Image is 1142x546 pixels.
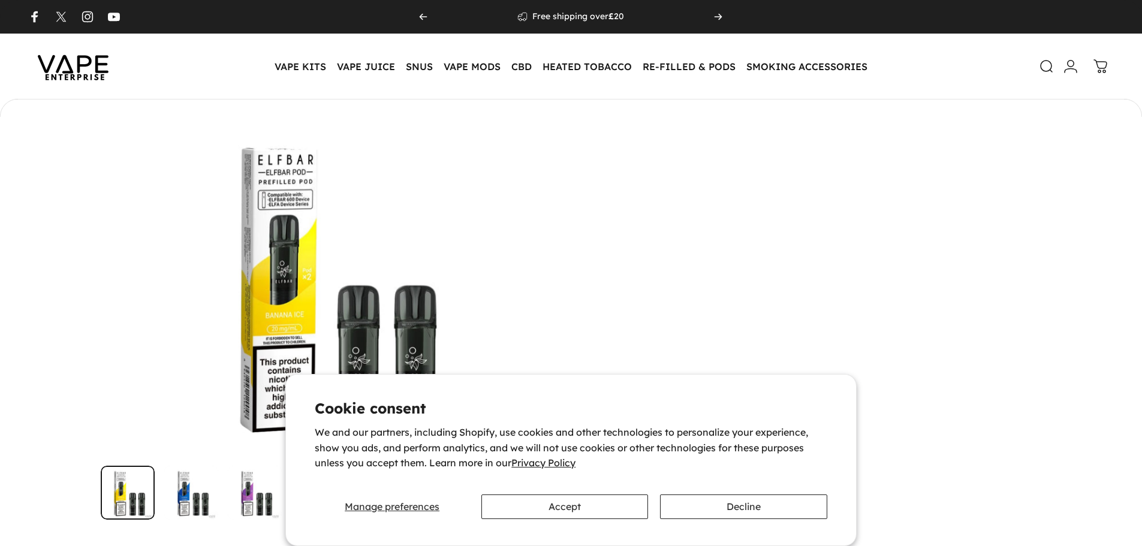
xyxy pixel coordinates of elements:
nav: Primary [269,54,873,79]
button: Go to item [228,466,282,520]
button: Go to item [101,466,155,520]
img: Elfbar 600 Prefilled Replacement Pods [164,466,218,520]
media-gallery: Gallery Viewer [101,113,553,520]
summary: CBD [506,54,537,79]
button: Decline [660,494,827,519]
button: Go to item [164,466,218,520]
img: Vape Enterprise [19,38,127,95]
button: Open media 1 in modal [101,113,553,456]
summary: SNUS [400,54,438,79]
summary: VAPE JUICE [332,54,400,79]
h2: Cookie consent [315,401,827,415]
p: We and our partners, including Shopify, use cookies and other technologies to personalize your ex... [315,425,827,471]
summary: SMOKING ACCESSORIES [741,54,873,79]
img: Elfbar 600 Prefilled Replacement Pods [101,466,155,520]
p: Free shipping over 20 [532,11,624,22]
summary: VAPE MODS [438,54,506,79]
a: 0 items [1087,53,1114,80]
img: Elfbar 600 Prefilled Replacement Pods [228,466,282,520]
a: Privacy Policy [511,457,575,469]
button: Manage preferences [315,494,469,519]
span: Manage preferences [345,500,439,512]
button: Accept [481,494,648,519]
summary: RE-FILLED & PODS [637,54,741,79]
strong: £ [608,11,614,22]
summary: VAPE KITS [269,54,332,79]
summary: HEATED TOBACCO [537,54,637,79]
